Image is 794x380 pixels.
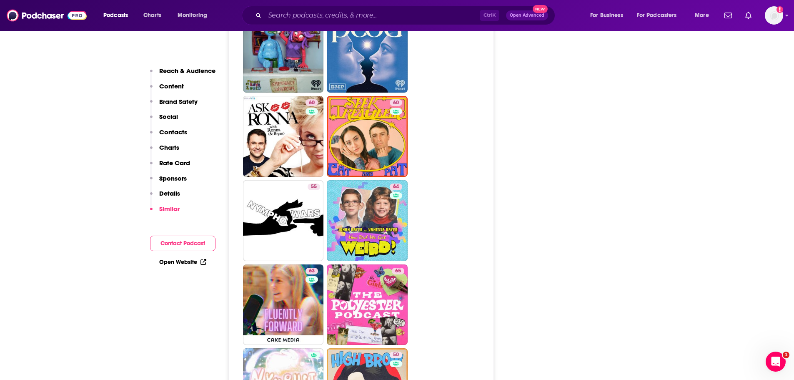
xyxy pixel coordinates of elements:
[265,9,480,22] input: Search podcasts, credits, & more...
[243,264,324,345] a: 63
[765,6,783,25] button: Show profile menu
[172,9,218,22] button: open menu
[250,6,563,25] div: Search podcasts, credits, & more...
[150,159,190,174] button: Rate Card
[308,184,320,190] a: 55
[159,113,178,121] p: Social
[159,259,206,266] a: Open Website
[309,267,315,275] span: 63
[159,143,179,151] p: Charts
[393,183,399,191] span: 64
[159,159,190,167] p: Rate Card
[631,9,689,22] button: open menu
[159,174,187,182] p: Sponsors
[742,8,755,23] a: Show notifications dropdown
[327,96,408,177] a: 60
[395,267,401,275] span: 65
[150,128,187,143] button: Contacts
[98,9,139,22] button: open menu
[584,9,634,22] button: open menu
[138,9,166,22] a: Charts
[390,184,402,190] a: 64
[243,96,324,177] a: 60
[159,82,184,90] p: Content
[159,67,215,75] p: Reach & Audience
[7,8,87,23] img: Podchaser - Follow, Share and Rate Podcasts
[150,82,184,98] button: Content
[243,12,324,93] a: 61
[776,6,783,13] svg: Add a profile image
[721,8,735,23] a: Show notifications dropdown
[393,99,399,107] span: 60
[178,10,207,21] span: Monitoring
[590,10,623,21] span: For Business
[506,10,548,20] button: Open AdvancedNew
[637,10,677,21] span: For Podcasters
[327,180,408,261] a: 64
[765,6,783,25] img: User Profile
[533,5,548,13] span: New
[159,205,180,213] p: Similar
[243,180,324,261] a: 55
[309,99,315,107] span: 60
[159,98,198,106] p: Brand Safety
[150,205,180,220] button: Similar
[783,352,789,358] span: 1
[480,10,499,21] span: Ctrl K
[311,183,317,191] span: 55
[306,99,318,106] a: 60
[390,352,402,358] a: 50
[143,10,161,21] span: Charts
[695,10,709,21] span: More
[327,12,408,93] a: 54
[392,268,404,274] a: 65
[689,9,719,22] button: open menu
[306,268,318,274] a: 63
[150,67,215,82] button: Reach & Audience
[390,99,402,106] a: 60
[327,264,408,345] a: 65
[766,352,786,372] iframe: Intercom live chat
[150,236,215,251] button: Contact Podcast
[510,13,544,18] span: Open Advanced
[150,98,198,113] button: Brand Safety
[765,6,783,25] span: Logged in as mindyn
[159,189,180,197] p: Details
[393,351,399,359] span: 50
[150,113,178,128] button: Social
[103,10,128,21] span: Podcasts
[159,128,187,136] p: Contacts
[150,189,180,205] button: Details
[150,143,179,159] button: Charts
[150,174,187,190] button: Sponsors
